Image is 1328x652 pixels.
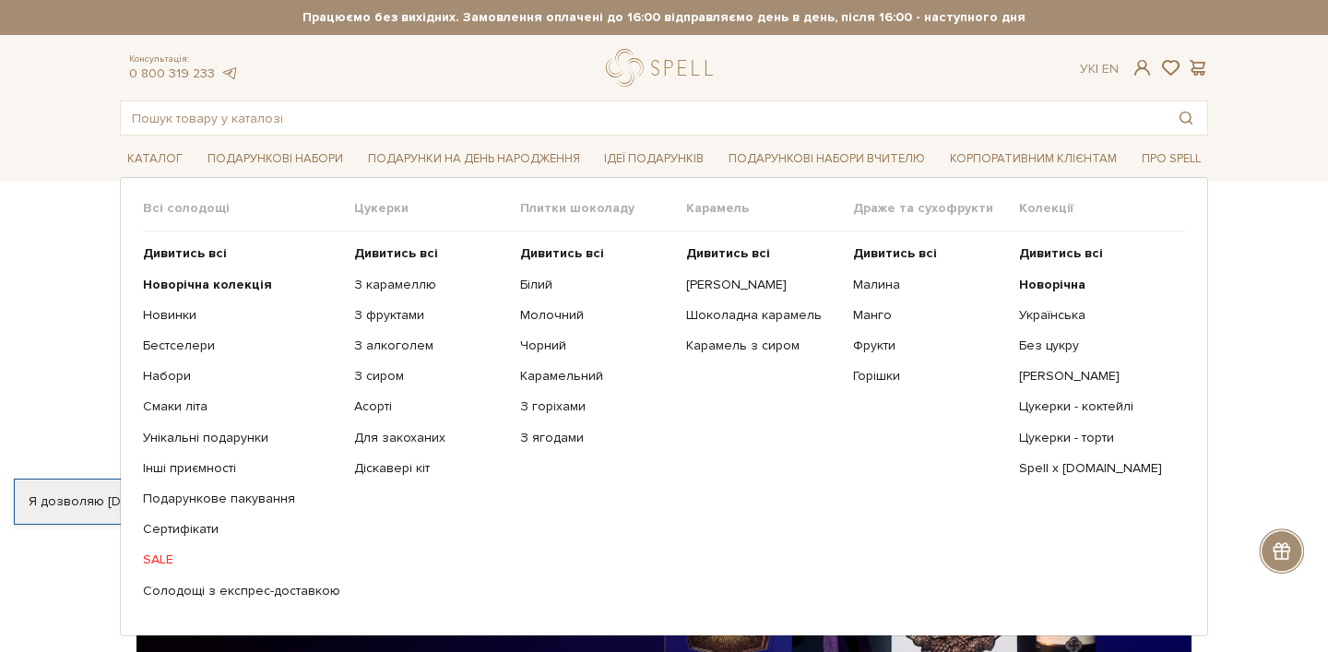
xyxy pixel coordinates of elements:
[354,460,506,477] a: Діскавері кіт
[143,430,340,446] a: Унікальні подарунки
[686,245,838,262] a: Дивитись всі
[520,338,672,354] a: Чорний
[686,277,838,293] a: [PERSON_NAME]
[520,277,672,293] a: Білий
[853,245,937,261] b: Дивитись всі
[686,307,838,324] a: Шоколадна карамель
[943,145,1124,173] a: Корпоративним клієнтам
[143,521,340,538] a: Сертифікати
[1019,245,1171,262] a: Дивитись всі
[686,245,770,261] b: Дивитись всі
[853,338,1005,354] a: Фрукти
[520,368,672,385] a: Карамельний
[361,145,587,173] a: Подарунки на День народження
[1019,200,1185,217] span: Колекції
[120,145,190,173] a: Каталог
[520,200,686,217] span: Плитки шоколаду
[721,143,932,174] a: Подарункові набори Вчителю
[354,430,506,446] a: Для закоханих
[520,245,604,261] b: Дивитись всі
[606,49,721,87] a: logo
[354,368,506,385] a: З сиром
[1096,61,1098,77] span: |
[143,491,340,507] a: Подарункове пакування
[520,430,672,446] a: З ягодами
[143,338,340,354] a: Бестселери
[520,398,672,415] a: З горіхами
[143,398,340,415] a: Смаки літа
[520,307,672,324] a: Молочний
[1019,430,1171,446] a: Цукерки - торти
[1165,101,1207,135] button: Пошук товару у каталозі
[143,368,340,385] a: Набори
[143,307,340,324] a: Новинки
[120,9,1208,26] strong: Працюємо без вихідних. Замовлення оплачені до 16:00 відправляємо день в день, після 16:00 - насту...
[1019,277,1085,292] b: Новорічна
[853,368,1005,385] a: Горішки
[354,245,438,261] b: Дивитись всі
[853,245,1005,262] a: Дивитись всі
[143,460,340,477] a: Інші приємності
[1080,61,1119,77] div: Ук
[143,245,340,262] a: Дивитись всі
[1102,61,1119,77] a: En
[597,145,711,173] a: Ідеї подарунків
[143,551,340,568] a: SALE
[853,200,1019,217] span: Драже та сухофрукти
[143,200,354,217] span: Всі солодощі
[354,277,506,293] a: З карамеллю
[143,277,340,293] a: Новорічна колекція
[354,338,506,354] a: З алкоголем
[129,53,238,65] span: Консультація:
[1134,145,1208,173] a: Про Spell
[120,177,1208,636] div: Каталог
[200,145,350,173] a: Подарункові набори
[1019,307,1171,324] a: Українська
[1019,277,1171,293] a: Новорічна
[1019,245,1103,261] b: Дивитись всі
[143,245,227,261] b: Дивитись всі
[520,245,672,262] a: Дивитись всі
[121,101,1165,135] input: Пошук товару у каталозі
[354,307,506,324] a: З фруктами
[1019,460,1171,477] a: Spell x [DOMAIN_NAME]
[354,245,506,262] a: Дивитись всі
[1019,398,1171,415] a: Цукерки - коктейлі
[853,307,1005,324] a: Манго
[354,200,520,217] span: Цукерки
[1019,368,1171,385] a: [PERSON_NAME]
[1019,338,1171,354] a: Без цукру
[853,277,1005,293] a: Малина
[219,65,238,81] a: telegram
[15,493,515,510] div: Я дозволяю [DOMAIN_NAME] використовувати
[143,583,340,599] a: Солодощі з експрес-доставкою
[686,338,838,354] a: Карамель з сиром
[686,200,852,217] span: Карамель
[143,277,272,292] b: Новорічна колекція
[129,65,215,81] a: 0 800 319 233
[354,398,506,415] a: Асорті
